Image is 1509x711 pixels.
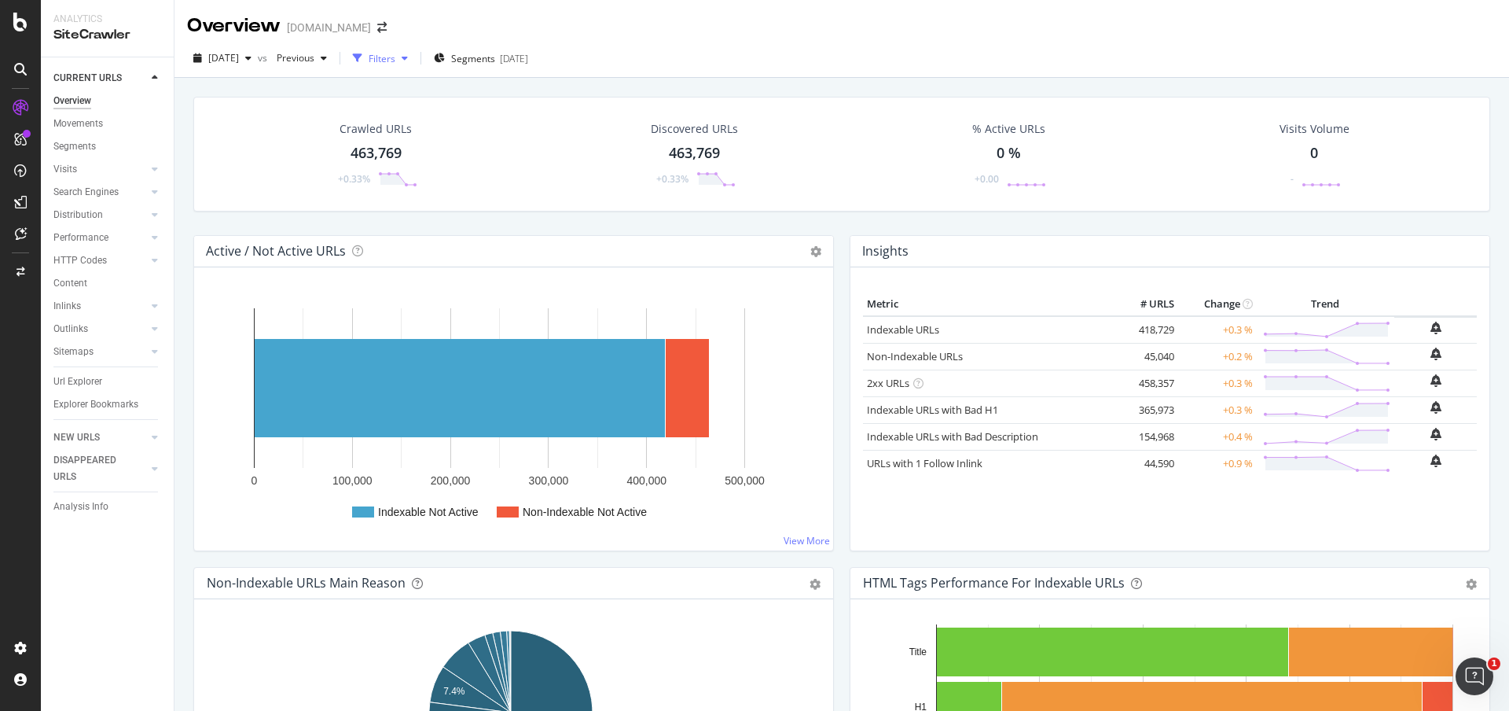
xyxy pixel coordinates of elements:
[997,143,1021,164] div: 0 %
[451,52,495,65] span: Segments
[1115,293,1178,316] th: # URLS
[338,172,370,186] div: +0.33%
[53,70,147,87] a: CURRENT URLS
[867,349,963,363] a: Non-Indexable URLs
[53,429,100,446] div: NEW URLS
[1178,343,1257,370] td: +0.2 %
[651,121,738,137] div: Discovered URLs
[1178,396,1257,423] td: +0.3 %
[53,13,161,26] div: Analytics
[332,474,373,487] text: 100,000
[53,26,161,44] div: SiteCrawler
[1178,293,1257,316] th: Change
[1115,316,1178,344] td: 418,729
[1430,401,1441,414] div: bell-plus
[53,298,147,315] a: Inlinks
[270,51,314,64] span: Previous
[1115,396,1178,423] td: 365,973
[867,376,909,390] a: 2xx URLs
[1115,370,1178,396] td: 458,357
[270,46,333,71] button: Previous
[1178,423,1257,450] td: +0.4 %
[443,686,465,697] text: 7.4%
[1115,450,1178,477] td: 44,590
[53,396,138,413] div: Explorer Bookmarks
[1466,579,1477,590] div: gear
[1178,370,1257,396] td: +0.3 %
[207,575,406,591] div: Non-Indexable URLs Main Reason
[1430,374,1441,387] div: bell-plus
[500,52,528,65] div: [DATE]
[1488,658,1500,670] span: 1
[1310,143,1318,164] div: 0
[53,252,107,269] div: HTTP Codes
[53,184,147,201] a: Search Engines
[258,51,270,64] span: vs
[53,230,147,246] a: Performance
[53,93,163,109] a: Overview
[867,322,939,337] a: Indexable URLs
[53,230,108,246] div: Performance
[529,474,569,487] text: 300,000
[207,293,821,538] svg: A chart.
[53,252,147,269] a: HTTP Codes
[340,121,412,137] div: Crawled URLs
[810,246,821,257] i: Options
[810,579,821,590] div: gear
[53,374,102,390] div: Url Explorer
[377,22,387,33] div: arrow-right-arrow-left
[1456,658,1493,695] iframe: Intercom live chat
[53,184,119,201] div: Search Engines
[187,13,281,39] div: Overview
[53,321,88,337] div: Outlinks
[1280,121,1349,137] div: Visits Volume
[1115,343,1178,370] td: 45,040
[1430,322,1441,334] div: bell-plus
[369,52,395,65] div: Filters
[909,647,927,658] text: Title
[287,20,371,35] div: [DOMAIN_NAME]
[863,293,1115,316] th: Metric
[1291,172,1294,186] div: -
[53,93,91,109] div: Overview
[1178,316,1257,344] td: +0.3 %
[53,396,163,413] a: Explorer Bookmarks
[1115,423,1178,450] td: 154,968
[251,474,258,487] text: 0
[784,534,830,547] a: View More
[53,499,108,515] div: Analysis Info
[53,70,122,87] div: CURRENT URLS
[867,456,982,470] a: URLs with 1 Follow Inlink
[53,116,163,132] a: Movements
[347,46,414,71] button: Filters
[53,207,103,223] div: Distribution
[669,143,720,164] div: 463,769
[867,429,1038,444] a: Indexable URLs with Bad Description
[863,575,1125,591] div: HTML Tags Performance for Indexable URLs
[53,116,103,132] div: Movements
[53,374,163,390] a: Url Explorer
[206,241,346,262] h4: Active / Not Active URLs
[53,429,147,446] a: NEW URLS
[53,275,87,292] div: Content
[53,344,94,360] div: Sitemaps
[53,452,147,485] a: DISAPPEARED URLS
[656,172,688,186] div: +0.33%
[975,172,999,186] div: +0.00
[53,452,133,485] div: DISAPPEARED URLS
[1430,455,1441,467] div: bell-plus
[1430,348,1441,360] div: bell-plus
[523,506,647,518] text: Non-Indexable Not Active
[53,298,81,315] div: Inlinks
[1178,450,1257,477] td: +0.9 %
[431,474,471,487] text: 200,000
[53,138,163,155] a: Segments
[626,474,666,487] text: 400,000
[53,138,96,155] div: Segments
[53,275,163,292] a: Content
[867,403,998,417] a: Indexable URLs with Bad H1
[1430,428,1441,440] div: bell-plus
[208,51,239,64] span: 2025 Sep. 7th
[53,161,77,178] div: Visits
[862,241,909,262] h4: Insights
